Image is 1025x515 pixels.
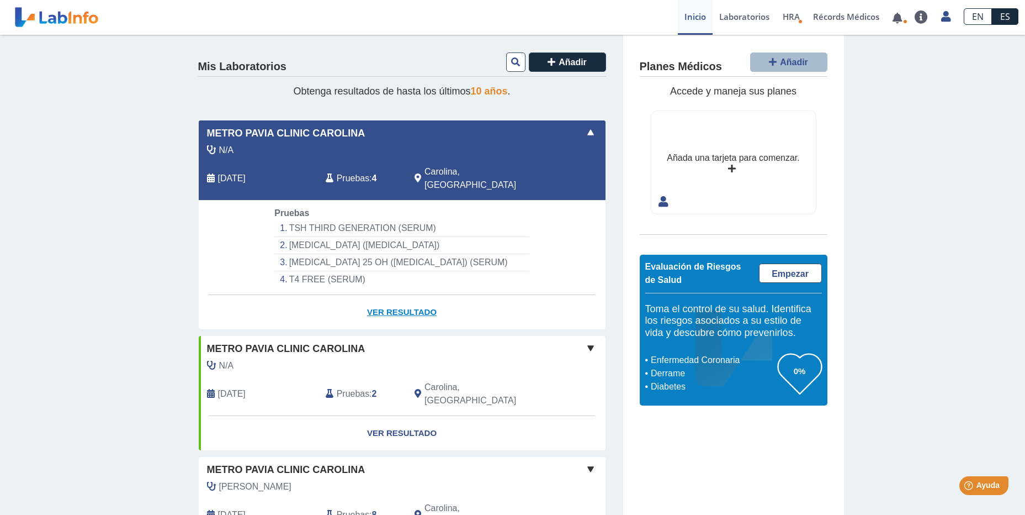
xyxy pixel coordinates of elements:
span: 2025-08-29 [218,387,246,401]
span: Evaluación de Riesgos de Salud [645,262,741,285]
a: EN [964,8,992,25]
b: 4 [372,174,377,183]
span: Pruebas [274,208,309,218]
div: : [317,165,406,192]
span: Añadir [559,57,587,67]
h5: Toma el control de su salud. Identifica los riesgos asociados a su estilo de vida y descubre cómo... [645,303,822,339]
span: N/A [219,144,234,157]
span: Añadir [780,57,808,67]
h3: 0% [778,364,822,378]
span: Metro Pavia Clinic Carolina [207,126,365,141]
span: Pruebas [337,387,369,401]
b: 2 [372,389,377,398]
li: Enfermedad Coronaria [648,354,778,367]
span: Obtenga resultados de hasta los últimos . [293,86,510,97]
a: Ver Resultado [199,416,606,451]
a: Empezar [759,264,822,283]
span: N/A [219,359,234,372]
a: Ver Resultado [199,295,606,330]
h4: Planes Médicos [640,60,722,73]
button: Añadir [529,52,606,72]
span: 2025-08-30 [218,172,246,185]
div: Añada una tarjeta para comenzar. [667,151,799,165]
span: Empezar [772,269,809,278]
div: : [317,381,406,407]
span: Almonte, Cesar [219,480,291,493]
h4: Mis Laboratorios [198,60,286,73]
li: Diabetes [648,380,778,393]
li: [MEDICAL_DATA] 25 OH ([MEDICAL_DATA]) (SERUM) [274,254,529,271]
li: Derrame [648,367,778,380]
span: Accede y maneja sus planes [670,86,796,97]
button: Añadir [750,52,827,72]
iframe: Help widget launcher [927,472,1013,503]
span: HRA [783,11,800,22]
span: Pruebas [337,172,369,185]
a: ES [992,8,1018,25]
span: Carolina, PR [424,165,546,192]
li: TSH THIRD GENERATION (SERUM) [274,220,529,237]
span: Metro Pavia Clinic Carolina [207,341,365,356]
span: Metro Pavia Clinic Carolina [207,463,365,477]
li: [MEDICAL_DATA] ([MEDICAL_DATA]) [274,237,529,254]
li: T4 FREE (SERUM) [274,271,529,288]
span: 10 años [471,86,508,97]
span: Carolina, PR [424,381,546,407]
